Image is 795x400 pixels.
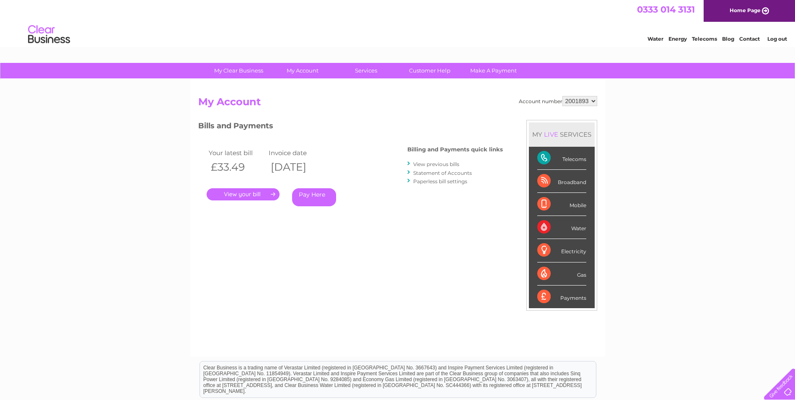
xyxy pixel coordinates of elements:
[413,170,472,176] a: Statement of Accounts
[519,96,597,106] div: Account number
[200,5,596,41] div: Clear Business is a trading name of Verastar Limited (registered in [GEOGRAPHIC_DATA] No. 3667643...
[537,216,586,239] div: Water
[542,130,560,138] div: LIVE
[537,193,586,216] div: Mobile
[537,170,586,193] div: Broadband
[207,158,267,176] th: £33.49
[331,63,401,78] a: Services
[198,96,597,112] h2: My Account
[647,36,663,42] a: Water
[722,36,734,42] a: Blog
[637,4,695,15] a: 0333 014 3131
[207,147,267,158] td: Your latest bill
[268,63,337,78] a: My Account
[537,286,586,308] div: Payments
[413,161,459,167] a: View previous bills
[292,188,336,206] a: Pay Here
[529,122,595,146] div: MY SERVICES
[395,63,464,78] a: Customer Help
[28,22,70,47] img: logo.png
[267,158,327,176] th: [DATE]
[413,178,467,184] a: Paperless bill settings
[407,146,503,153] h4: Billing and Payments quick links
[537,239,586,262] div: Electricity
[537,147,586,170] div: Telecoms
[692,36,717,42] a: Telecoms
[739,36,760,42] a: Contact
[537,262,586,286] div: Gas
[198,120,503,135] h3: Bills and Payments
[459,63,528,78] a: Make A Payment
[767,36,787,42] a: Log out
[668,36,687,42] a: Energy
[204,63,273,78] a: My Clear Business
[207,188,280,200] a: .
[267,147,327,158] td: Invoice date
